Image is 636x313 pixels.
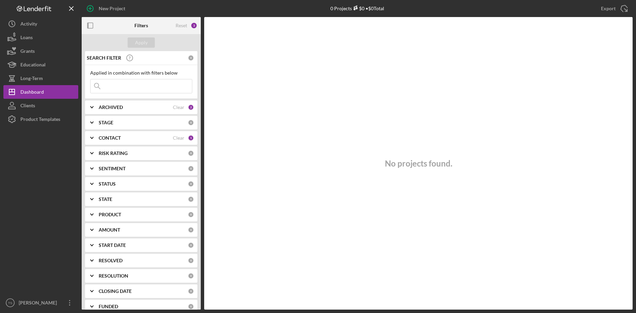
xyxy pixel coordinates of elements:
div: Loans [20,31,33,46]
b: FUNDED [99,304,118,309]
b: ARCHIVED [99,105,123,110]
button: Loans [3,31,78,44]
button: Grants [3,44,78,58]
button: Long-Term [3,72,78,85]
b: AMOUNT [99,227,120,233]
b: Filters [134,23,148,28]
button: Dashboard [3,85,78,99]
button: Export [594,2,633,15]
div: 0 [188,196,194,202]
b: STAGE [99,120,113,125]
div: Activity [20,17,37,32]
div: Dashboard [20,85,44,100]
div: 2 [188,104,194,110]
div: Applied in combination with filters below [90,70,192,76]
div: 0 [188,242,194,248]
b: SEARCH FILTER [87,55,121,61]
div: Product Templates [20,112,60,128]
div: 0 [188,227,194,233]
button: TS[PERSON_NAME] [3,296,78,310]
b: RESOLVED [99,258,123,263]
b: PRODUCT [99,212,121,217]
b: STATE [99,197,112,202]
div: 0 [188,303,194,310]
b: RISK RATING [99,151,128,156]
div: Long-Term [20,72,43,87]
h3: No projects found. [385,159,452,168]
b: START DATE [99,242,126,248]
div: 0 [188,181,194,187]
div: 3 [191,22,197,29]
div: Clear [173,135,184,141]
div: 0 [188,288,194,294]
button: Apply [128,37,155,48]
button: Product Templates [3,112,78,126]
div: 0 [188,166,194,172]
b: SENTIMENT [99,166,126,171]
div: 0 [188,212,194,218]
div: 0 Projects • $0 Total [330,5,384,11]
text: TS [8,301,12,305]
div: Grants [20,44,35,60]
button: Activity [3,17,78,31]
div: 0 [188,273,194,279]
div: Clear [173,105,184,110]
div: Export [601,2,616,15]
div: Apply [135,37,148,48]
b: CONTACT [99,135,121,141]
div: 0 [188,257,194,264]
div: Clients [20,99,35,114]
button: Educational [3,58,78,72]
b: STATUS [99,181,116,187]
div: [PERSON_NAME] [17,296,61,311]
b: CLOSING DATE [99,288,132,294]
button: New Project [82,2,132,15]
div: 0 [188,150,194,156]
div: Reset [176,23,187,28]
b: RESOLUTION [99,273,128,279]
button: Clients [3,99,78,112]
div: 1 [188,135,194,141]
div: 0 [188,120,194,126]
div: $0 [352,5,364,11]
div: Educational [20,58,46,73]
div: New Project [99,2,125,15]
div: 0 [188,55,194,61]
